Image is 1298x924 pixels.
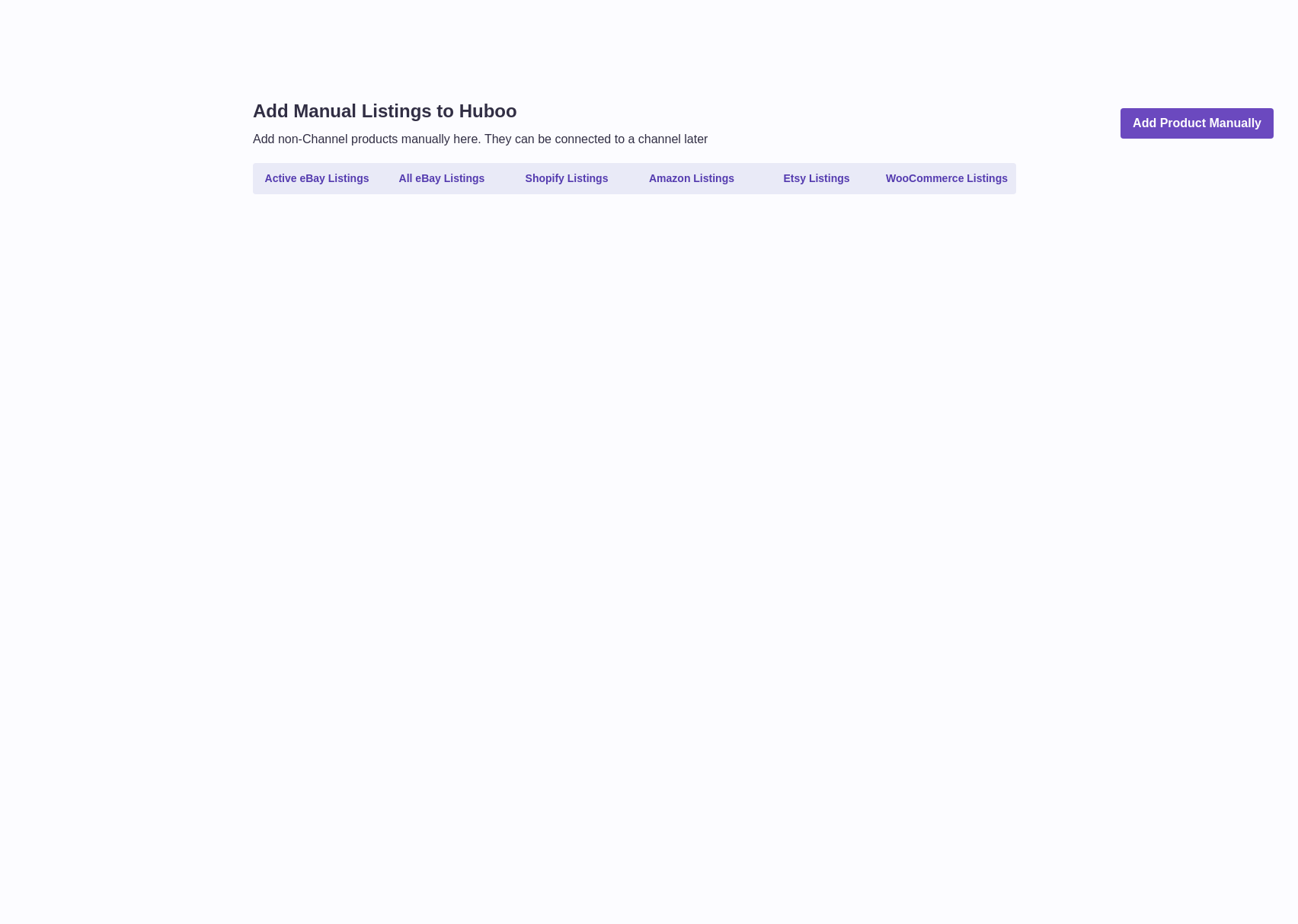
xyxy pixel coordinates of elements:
a: Shopify Listings [506,166,628,191]
a: All eBay Listings [381,166,503,191]
a: WooCommerce Listings [881,166,1013,191]
a: Active eBay Listings [256,166,378,191]
a: Add Product Manually [1121,108,1274,139]
a: Etsy Listings [756,166,878,191]
h1: Add Manual Listings to Huboo [253,99,708,123]
p: Add non-Channel products manually here. They can be connected to a channel later [253,131,708,148]
a: Amazon Listings [631,166,753,191]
